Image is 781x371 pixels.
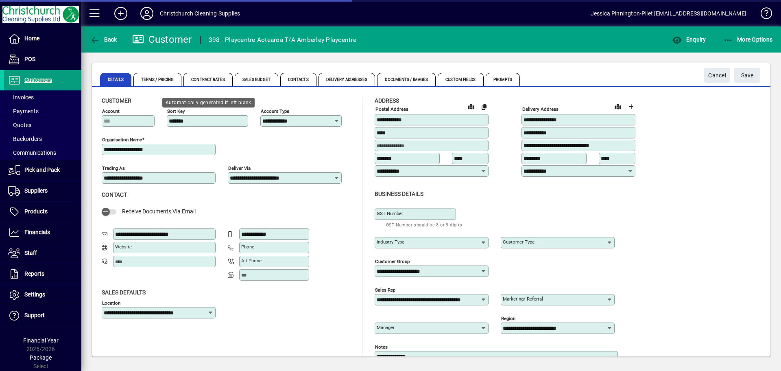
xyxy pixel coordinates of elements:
[183,73,232,86] span: Contract Rates
[167,108,185,114] mat-label: Sort key
[503,296,543,302] mat-label: Marketing/ Referral
[672,36,706,43] span: Enquiry
[24,208,48,215] span: Products
[755,2,771,28] a: Knowledge Base
[4,160,81,180] a: Pick and Pack
[24,250,37,256] span: Staff
[4,118,81,132] a: Quotes
[122,208,196,215] span: Receive Documents Via Email
[377,211,403,216] mat-label: GST Number
[375,258,410,264] mat-label: Customer group
[4,222,81,243] a: Financials
[734,68,760,83] button: Save
[670,32,708,47] button: Enquiry
[611,100,624,113] a: View on map
[4,90,81,104] a: Invoices
[24,167,60,173] span: Pick and Pack
[209,33,356,46] div: 398 - Playcentre Aotearoa T/A Amberley Playcentre
[708,69,726,82] span: Cancel
[115,244,132,250] mat-label: Website
[102,97,131,104] span: Customer
[23,337,59,344] span: Financial Year
[375,97,399,104] span: Address
[8,136,42,142] span: Backorders
[4,285,81,305] a: Settings
[160,7,240,20] div: Christchurch Cleaning Supplies
[501,315,515,321] mat-label: Region
[486,73,520,86] span: Prompts
[478,100,491,113] button: Copy to Delivery address
[100,73,131,86] span: Details
[24,187,48,194] span: Suppliers
[8,149,56,156] span: Communications
[132,33,192,46] div: Customer
[241,258,262,263] mat-label: Alt Phone
[4,202,81,222] a: Products
[24,291,45,298] span: Settings
[741,72,744,79] span: S
[375,287,395,292] mat-label: Sales rep
[81,32,126,47] app-page-header-button: Back
[4,29,81,49] a: Home
[377,73,436,86] span: Documents / Images
[438,73,483,86] span: Custom Fields
[108,6,134,21] button: Add
[88,32,119,47] button: Back
[228,165,251,171] mat-label: Deliver via
[24,35,39,42] span: Home
[591,7,746,20] div: Jessica Pinnington-Pilet [EMAIL_ADDRESS][DOMAIN_NAME]
[241,244,254,250] mat-label: Phone
[24,229,50,235] span: Financials
[4,132,81,146] a: Backorders
[375,191,423,197] span: Business details
[4,305,81,326] a: Support
[24,77,52,83] span: Customers
[8,108,39,114] span: Payments
[102,300,120,305] mat-label: Location
[102,165,125,171] mat-label: Trading as
[386,220,462,229] mat-hint: GST Number should be 8 or 9 digits
[261,108,289,114] mat-label: Account Type
[133,73,182,86] span: Terms / Pricing
[102,137,142,143] mat-label: Organisation name
[377,239,404,245] mat-label: Industry type
[4,104,81,118] a: Payments
[503,239,534,245] mat-label: Customer type
[375,344,388,349] mat-label: Notes
[90,36,117,43] span: Back
[465,100,478,113] a: View on map
[723,36,773,43] span: More Options
[24,56,35,62] span: POS
[30,354,52,361] span: Package
[24,270,44,277] span: Reports
[4,243,81,263] a: Staff
[4,146,81,160] a: Communications
[102,191,127,198] span: Contact
[24,312,45,318] span: Support
[319,73,375,86] span: Delivery Addresses
[377,325,395,330] mat-label: Manager
[235,73,278,86] span: Sales Budget
[134,6,160,21] button: Profile
[4,181,81,201] a: Suppliers
[162,98,255,108] div: Automatically generated if left blank
[8,94,34,101] span: Invoices
[721,32,775,47] button: More Options
[4,49,81,70] a: POS
[102,289,146,296] span: Sales defaults
[741,69,754,82] span: ave
[8,122,31,128] span: Quotes
[704,68,730,83] button: Cancel
[280,73,316,86] span: Contacts
[4,264,81,284] a: Reports
[624,100,637,113] button: Choose address
[102,108,120,114] mat-label: Account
